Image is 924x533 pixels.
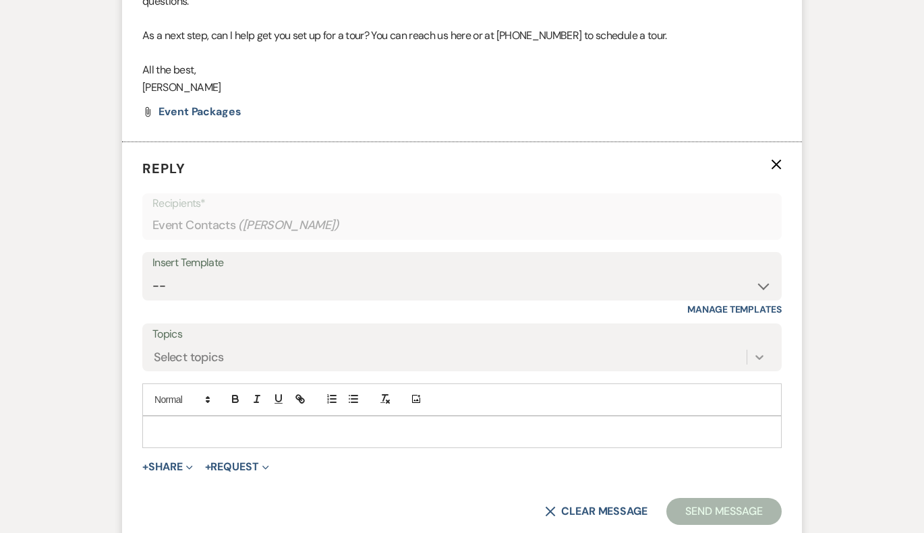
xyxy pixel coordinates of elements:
button: Send Message [666,498,782,525]
p: [PERSON_NAME] [142,79,782,96]
div: Event Contacts [152,212,772,239]
span: As a next step, can I help get you set up for a tour? You can reach us here or at [PHONE_NUMBER] ... [142,28,667,42]
div: Insert Template [152,253,772,273]
span: + [205,462,211,472]
span: + [142,462,148,472]
span: All the best, [142,63,196,77]
a: Event Packages [158,106,241,117]
button: Clear message [545,506,647,517]
span: ( [PERSON_NAME] ) [238,216,339,234]
div: Select topics [154,348,224,366]
span: Event Packages [158,104,241,119]
label: Topics [152,325,772,344]
span: Reply [142,160,185,177]
button: Request [205,462,269,472]
button: Share [142,462,193,472]
a: Manage Templates [687,303,782,315]
p: Recipients* [152,195,772,212]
